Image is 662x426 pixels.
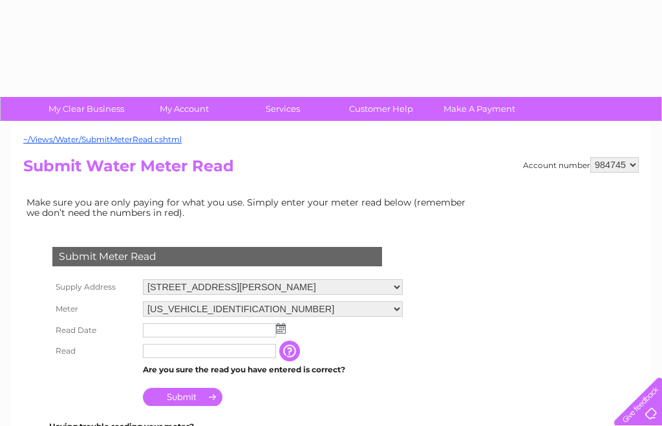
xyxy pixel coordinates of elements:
[49,276,140,298] th: Supply Address
[230,97,336,121] a: Services
[23,134,182,144] a: ~/Views/Water/SubmitMeterRead.cshtml
[49,298,140,320] th: Meter
[131,97,238,121] a: My Account
[328,97,434,121] a: Customer Help
[23,157,639,182] h2: Submit Water Meter Read
[23,194,476,221] td: Make sure you are only paying for what you use. Simply enter your meter read below (remember we d...
[49,320,140,341] th: Read Date
[276,323,286,334] img: ...
[33,97,140,121] a: My Clear Business
[426,97,533,121] a: Make A Payment
[140,361,406,378] td: Are you sure the read you have entered is correct?
[143,388,222,406] input: Submit
[523,157,639,173] div: Account number
[49,341,140,361] th: Read
[279,341,303,361] input: Information
[52,247,382,266] div: Submit Meter Read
